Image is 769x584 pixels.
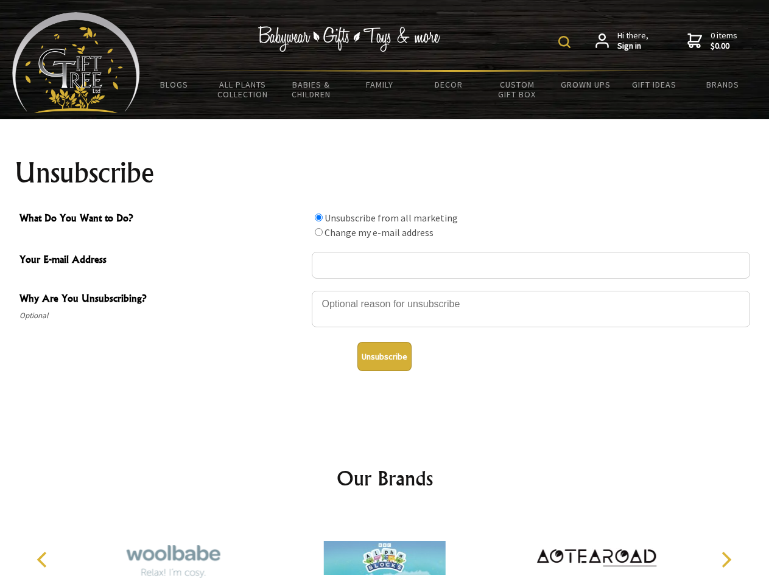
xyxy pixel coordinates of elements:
[312,291,750,327] textarea: Why Are You Unsubscribing?
[24,464,745,493] h2: Our Brands
[687,30,737,52] a: 0 items$0.00
[617,41,648,52] strong: Sign in
[620,72,689,97] a: Gift Ideas
[414,72,483,97] a: Decor
[346,72,415,97] a: Family
[19,252,306,269] span: Your E-mail Address
[315,228,323,236] input: What Do You Want to Do?
[19,308,306,323] span: Optional
[595,30,648,52] a: Hi there,Sign in
[19,210,306,228] span: What Do You Want to Do?
[483,72,552,107] a: Custom Gift Box
[711,41,737,52] strong: $0.00
[277,72,346,107] a: Babies & Children
[315,214,323,221] input: What Do You Want to Do?
[325,226,434,238] label: Change my e-mail address
[617,30,648,52] span: Hi there,
[209,72,278,107] a: All Plants Collection
[689,72,757,97] a: Brands
[357,342,412,371] button: Unsubscribe
[30,546,57,573] button: Previous
[711,30,737,52] span: 0 items
[19,291,306,308] span: Why Are You Unsubscribing?
[325,212,458,224] label: Unsubscribe from all marketing
[140,72,209,97] a: BLOGS
[258,26,441,52] img: Babywear - Gifts - Toys & more
[558,36,571,48] img: product search
[15,158,755,187] h1: Unsubscribe
[551,72,620,97] a: Grown Ups
[712,546,739,573] button: Next
[12,12,140,113] img: Babyware - Gifts - Toys and more...
[312,252,750,279] input: Your E-mail Address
